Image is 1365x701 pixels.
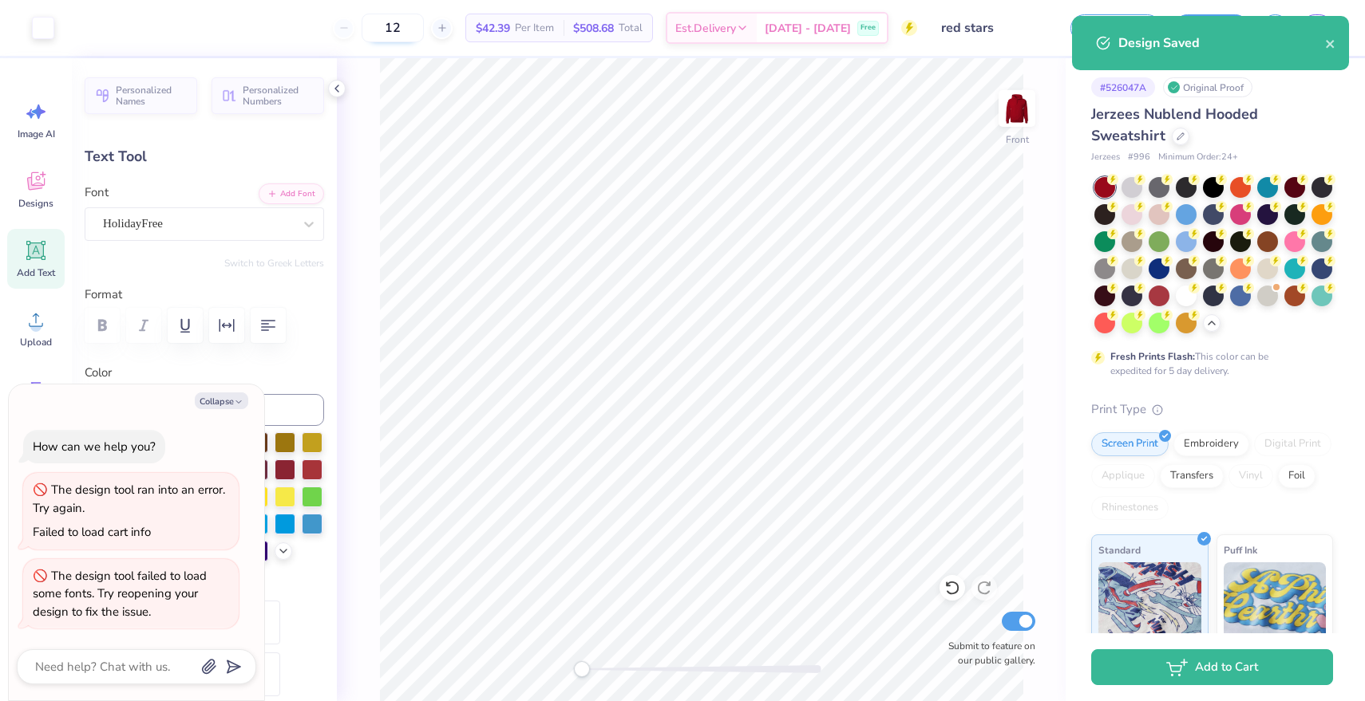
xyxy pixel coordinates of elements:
[940,639,1035,668] label: Submit to feature on our public gallery.
[224,257,324,270] button: Switch to Greek Letters
[195,392,248,409] button: Collapse
[212,77,324,114] button: Personalized Numbers
[85,364,324,382] label: Color
[1128,151,1150,164] span: # 996
[1278,464,1316,488] div: Foil
[85,146,324,167] div: Text Tool
[1118,33,1325,53] div: Design Saved
[33,568,207,620] div: The design tool failed to load some fonts. Try reopening your design to fix the issue.
[1091,464,1155,488] div: Applique
[574,661,590,677] div: Accessibility label
[20,336,52,349] span: Upload
[1173,432,1249,456] div: Embroidery
[1160,464,1224,488] div: Transfers
[116,85,188,107] span: Personalized Names
[1006,132,1029,147] div: Front
[1091,649,1333,685] button: Add to Cart
[362,14,424,42] input: – –
[1091,432,1169,456] div: Screen Print
[929,12,1046,44] input: Untitled Design
[33,439,156,455] div: How can we help you?
[1091,151,1120,164] span: Jerzees
[1091,104,1258,145] span: Jerzees Nublend Hooded Sweatshirt
[1158,151,1238,164] span: Minimum Order: 24 +
[1110,349,1307,378] div: This color can be expedited for 5 day delivery.
[1163,77,1252,97] div: Original Proof
[1110,350,1195,363] strong: Fresh Prints Flash:
[1224,562,1327,642] img: Puff Ink
[619,20,643,37] span: Total
[1091,496,1169,520] div: Rhinestones
[515,20,554,37] span: Per Item
[33,524,151,540] div: Failed to load cart info
[765,20,851,37] span: [DATE] - [DATE]
[33,482,225,516] div: The design tool ran into an error. Try again.
[573,20,614,37] span: $508.68
[1091,400,1333,419] div: Print Type
[675,20,736,37] span: Est. Delivery
[1325,33,1336,53] button: close
[259,183,324,204] button: Add Font
[1224,542,1257,558] span: Puff Ink
[1091,77,1155,97] div: # 526047A
[1254,432,1331,456] div: Digital Print
[85,77,197,114] button: Personalized Names
[243,85,315,107] span: Personalized Numbers
[17,266,55,279] span: Add Text
[1098,542,1141,558] span: Standard
[1098,562,1201,642] img: Standard
[1228,464,1273,488] div: Vinyl
[1001,93,1033,124] img: Front
[476,20,510,37] span: $42.39
[85,183,109,202] label: Font
[85,286,324,304] label: Format
[18,197,53,210] span: Designs
[18,128,55,140] span: Image AI
[861,22,876,33] span: Free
